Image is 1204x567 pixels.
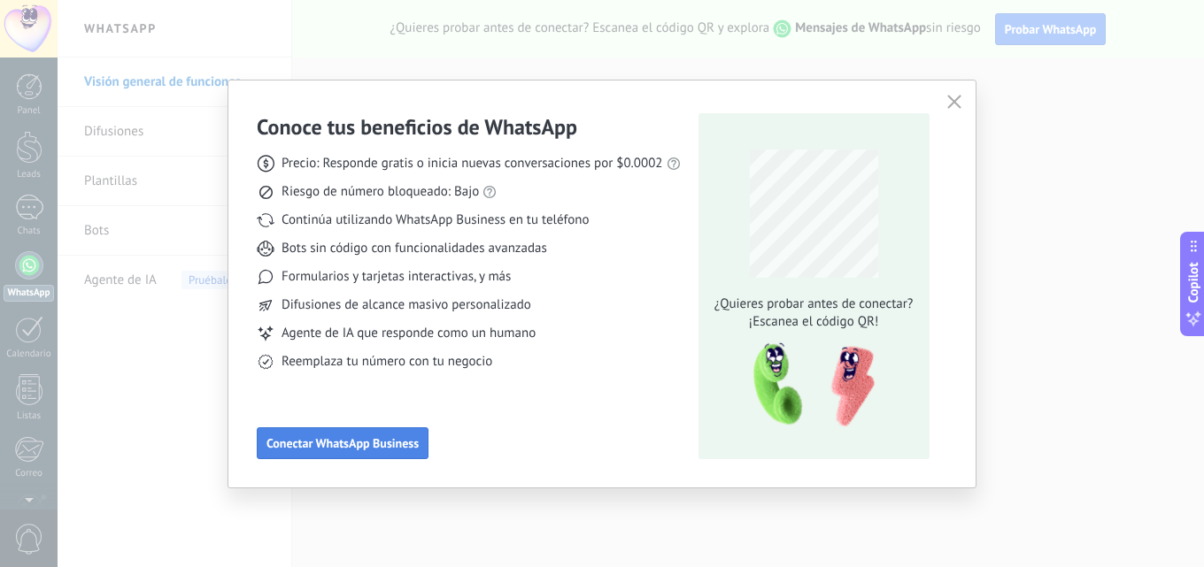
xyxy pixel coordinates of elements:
span: Precio: Responde gratis o inicia nuevas conversaciones por $0.0002 [282,155,663,172]
span: Riesgo de número bloqueado: Bajo [282,183,479,201]
button: Conectar WhatsApp Business [257,427,428,459]
span: Agente de IA que responde como un humano [282,325,536,342]
span: Reemplaza tu número con tu negocio [282,353,492,371]
span: Copilot [1185,262,1202,303]
span: Continúa utilizando WhatsApp Business en tu teléfono [282,211,589,229]
img: qr-pic-1x.png [738,338,878,433]
span: ¿Quieres probar antes de conectar? [709,295,918,313]
span: Conectar WhatsApp Business [266,437,419,449]
span: ¡Escanea el código QR! [709,313,918,331]
span: Bots sin código con funcionalidades avanzadas [282,240,547,257]
h3: Conoce tus beneficios de WhatsApp [257,113,577,141]
span: Formularios y tarjetas interactivas, y más [282,268,511,286]
span: Difusiones de alcance masivo personalizado [282,296,531,314]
